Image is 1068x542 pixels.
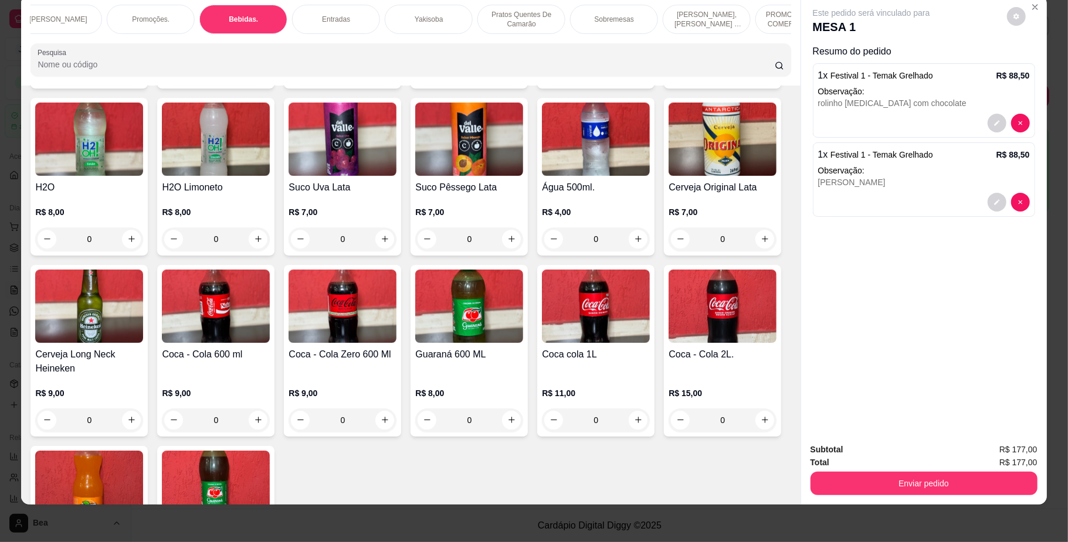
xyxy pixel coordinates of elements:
[996,70,1030,81] p: R$ 88,50
[673,10,741,29] p: [PERSON_NAME], [PERSON_NAME] & [PERSON_NAME]
[249,411,267,429] button: increase-product-quantity
[35,206,143,218] p: R$ 8,00
[162,451,270,524] img: product-image
[289,387,396,399] p: R$ 9,00
[542,206,650,218] p: R$ 4,00
[542,180,650,195] h4: Água 500ml.
[291,411,310,429] button: decrease-product-quantity
[542,270,650,343] img: product-image
[415,387,523,399] p: R$ 8,00
[415,15,443,24] p: Yakisoba
[671,230,690,248] button: decrease-product-quantity
[162,180,270,195] h4: H2O Limoneto
[375,230,394,248] button: increase-product-quantity
[291,230,310,248] button: decrease-product-quantity
[765,10,833,29] p: PROMOÇÕES PARA COMER NO LOCAL
[502,230,521,248] button: increase-product-quantity
[669,206,777,218] p: R$ 7,00
[811,458,829,467] strong: Total
[544,230,563,248] button: decrease-product-quantity
[813,45,1035,59] p: Resumo do pedido
[813,19,930,35] p: MESA 1
[418,230,436,248] button: decrease-product-quantity
[1011,114,1030,132] button: decrease-product-quantity
[542,347,650,362] h4: Coca cola 1L
[669,180,777,195] h4: Cerveja Original Lata
[162,387,270,399] p: R$ 9,00
[669,347,777,362] h4: Coca - Cola 2L.
[122,411,141,429] button: increase-product-quantity
[996,149,1030,161] p: R$ 88,50
[35,387,143,399] p: R$ 9,00
[487,10,555,29] p: Pratos Quentes De Camarão
[595,15,634,24] p: Sobremesas
[502,411,521,429] button: increase-product-quantity
[29,15,87,24] p: [PERSON_NAME]
[418,411,436,429] button: decrease-product-quantity
[988,114,1006,132] button: decrease-product-quantity
[38,230,56,248] button: decrease-product-quantity
[813,7,930,19] p: Este pedido será vinculado para
[811,445,843,454] strong: Subtotal
[162,206,270,218] p: R$ 8,00
[542,103,650,176] img: product-image
[669,103,777,176] img: product-image
[629,230,647,248] button: increase-product-quantity
[755,230,774,248] button: increase-product-quantity
[289,206,396,218] p: R$ 7,00
[164,411,183,429] button: decrease-product-quantity
[1011,193,1030,212] button: decrease-product-quantity
[38,59,774,70] input: Pesquisa
[249,230,267,248] button: increase-product-quantity
[35,103,143,176] img: product-image
[289,180,396,195] h4: Suco Uva Lata
[999,456,1038,469] span: R$ 177,00
[671,411,690,429] button: decrease-product-quantity
[38,411,56,429] button: decrease-product-quantity
[289,347,396,362] h4: Coca - Cola Zero 600 Ml
[818,86,1030,97] p: Observação:
[289,103,396,176] img: product-image
[375,411,394,429] button: increase-product-quantity
[132,15,169,24] p: Promoções.
[35,451,143,524] img: product-image
[818,69,933,83] p: 1 x
[830,150,933,159] span: Festival 1 - Temak Grelhado
[542,387,650,399] p: R$ 11,00
[415,270,523,343] img: product-image
[122,230,141,248] button: increase-product-quantity
[669,270,777,343] img: product-image
[38,47,70,57] label: Pesquisa
[415,206,523,218] p: R$ 7,00
[629,411,647,429] button: increase-product-quantity
[755,411,774,429] button: increase-product-quantity
[322,15,350,24] p: Entradas
[415,347,523,362] h4: Guaraná 600 ML
[818,176,1030,188] div: [PERSON_NAME]
[818,165,1030,176] p: Observação:
[811,472,1038,495] button: Enviar pedido
[229,15,258,24] p: Bebidas.
[830,71,933,80] span: Festival 1 - Temak Grelhado
[988,193,1006,212] button: decrease-product-quantity
[162,270,270,343] img: product-image
[162,347,270,362] h4: Coca - Cola 600 ml
[35,270,143,343] img: product-image
[289,270,396,343] img: product-image
[35,347,143,376] h4: Cerveja Long Neck Heineken
[999,443,1038,456] span: R$ 177,00
[415,180,523,195] h4: Suco Pêssego Lata
[818,148,933,162] p: 1 x
[544,411,563,429] button: decrease-product-quantity
[162,103,270,176] img: product-image
[164,230,183,248] button: decrease-product-quantity
[1007,7,1026,26] button: decrease-product-quantity
[818,97,1030,109] div: rolinho [MEDICAL_DATA] com chocolate
[415,103,523,176] img: product-image
[669,387,777,399] p: R$ 15,00
[35,180,143,195] h4: H2O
